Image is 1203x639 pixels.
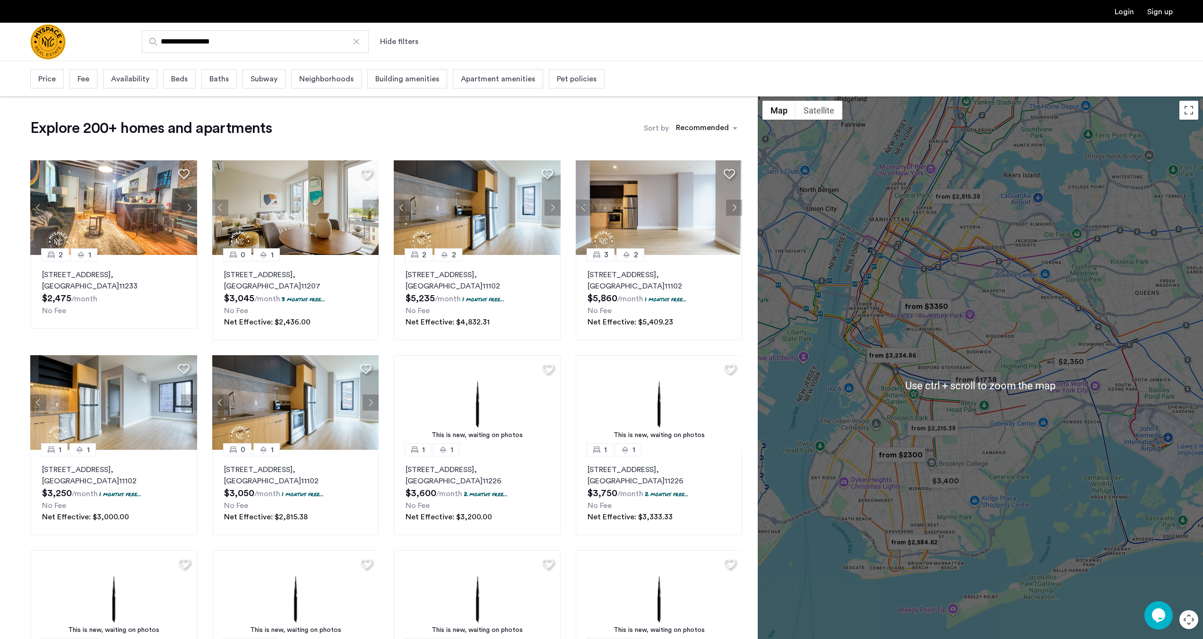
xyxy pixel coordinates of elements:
p: 2 months free... [645,490,689,498]
p: 1 months free... [462,295,504,303]
div: from $1738 [947,369,1005,390]
div: from $2,815.38 [928,186,987,207]
a: This is new, waiting on photos [394,355,561,450]
span: 1 [59,444,61,455]
span: $3,750 [588,489,617,498]
span: No Fee [224,307,248,315]
img: 1997_638519968035243270.png [212,355,379,450]
a: 32[STREET_ADDRESS], [GEOGRAPHIC_DATA]111021 months free...No FeeNet Effective: $5,409.23 [576,255,743,340]
span: $3,050 [224,489,254,498]
span: 2 [634,249,638,261]
span: No Fee [588,502,612,509]
span: 0 [241,444,245,455]
a: 01[STREET_ADDRESS], [GEOGRAPHIC_DATA]112073 months free...No FeeNet Effective: $2,436.00 [212,255,379,340]
span: Baths [209,73,229,85]
sub: /month [617,490,643,498]
span: Price [38,73,56,85]
span: 0 [241,249,245,261]
a: 01[STREET_ADDRESS], [GEOGRAPHIC_DATA]111021 months free...No FeeNet Effective: $2,815.38 [212,450,379,535]
span: No Fee [588,307,612,315]
div: This is new, waiting on photos [398,430,556,440]
span: Fee [78,73,89,85]
img: 1997_638660674255189691.jpeg [30,160,197,255]
span: Apartment amenities [461,73,535,85]
p: 3 months free... [282,295,325,303]
span: $3,250 [42,489,72,498]
sub: /month [72,490,98,498]
div: This is new, waiting on photos [398,625,556,635]
a: Cazamio Logo [30,24,66,60]
img: logo [30,24,66,60]
span: Net Effective: $3,200.00 [406,513,492,521]
span: Beds [171,73,188,85]
sub: /month [254,295,280,303]
span: Neighborhoods [299,73,354,85]
p: 1 months free... [645,295,687,303]
sub: /month [436,490,462,498]
span: $5,860 [588,294,617,303]
p: [STREET_ADDRESS] 11102 [42,464,185,487]
span: 3 [604,249,608,261]
a: 22[STREET_ADDRESS], [GEOGRAPHIC_DATA]111021 months free...No FeeNet Effective: $4,832.31 [394,255,561,340]
button: Map camera controls [1179,610,1198,629]
span: $3,045 [224,294,254,303]
div: from $2,584.62 [885,532,943,553]
button: Toggle fullscreen view [1179,101,1198,120]
a: Registration [1147,8,1173,16]
button: Show or hide filters [380,36,418,47]
button: Next apartment [181,394,197,411]
span: 1 [632,444,635,455]
img: 2.gif [394,355,561,450]
label: Sort by [644,123,669,134]
span: No Fee [42,307,66,315]
button: Show street map [762,101,796,120]
p: 2 months free... [464,490,508,498]
img: 1997_638519966982966758.png [30,355,197,450]
iframe: chat widget [1144,601,1175,630]
span: 2 [59,249,63,261]
div: This is new, waiting on photos [217,625,374,635]
h1: Explore 200+ homes and apartments [30,119,272,138]
div: $3,400 [925,470,965,491]
button: Previous apartment [30,200,46,216]
button: Previous apartment [30,394,46,411]
span: Net Effective: $3,333.33 [588,513,673,521]
div: This is new, waiting on photos [35,625,192,635]
p: [STREET_ADDRESS] 11233 [42,269,185,292]
div: from $3350 [897,296,955,317]
span: No Fee [406,307,430,315]
span: 2 [422,249,426,261]
a: Login [1115,8,1134,16]
a: 11[STREET_ADDRESS], [GEOGRAPHIC_DATA]112262 months free...No FeeNet Effective: $3,333.33 [576,450,743,535]
span: $5,235 [406,294,435,303]
div: This is new, waiting on photos [580,625,738,635]
span: 1 [271,249,274,261]
span: 1 [87,444,90,455]
span: Net Effective: $5,409.23 [588,318,673,326]
button: Next apartment [181,200,197,216]
img: 1997_638519001096654587.png [212,160,379,255]
span: No Fee [406,502,430,509]
span: 1 [88,249,91,261]
div: This is new, waiting on photos [580,430,738,440]
span: 2 [452,249,456,261]
div: $2,350 [1051,351,1091,372]
div: from $3,234.86 [863,345,921,366]
a: 11[STREET_ADDRESS], [GEOGRAPHIC_DATA]111021 months free...No FeeNet Effective: $3,000.00 [30,450,197,535]
button: Previous apartment [394,200,410,216]
span: Net Effective: $2,436.00 [224,318,311,326]
span: Pet policies [557,73,597,85]
span: Building amenities [375,73,439,85]
div: from $2300 [871,444,929,465]
p: [STREET_ADDRESS] 11102 [224,464,367,487]
p: [STREET_ADDRESS] 11102 [588,269,731,292]
button: Previous apartment [212,394,228,411]
span: Availability [111,73,149,85]
span: 1 [271,444,274,455]
ng-select: sort-apartment [671,120,742,137]
sub: /month [254,490,280,498]
p: [STREET_ADDRESS] 11207 [224,269,367,292]
a: 21[STREET_ADDRESS], [GEOGRAPHIC_DATA]11233No Fee [30,255,197,329]
p: [STREET_ADDRESS] 11226 [406,464,549,487]
span: Subway [251,73,277,85]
